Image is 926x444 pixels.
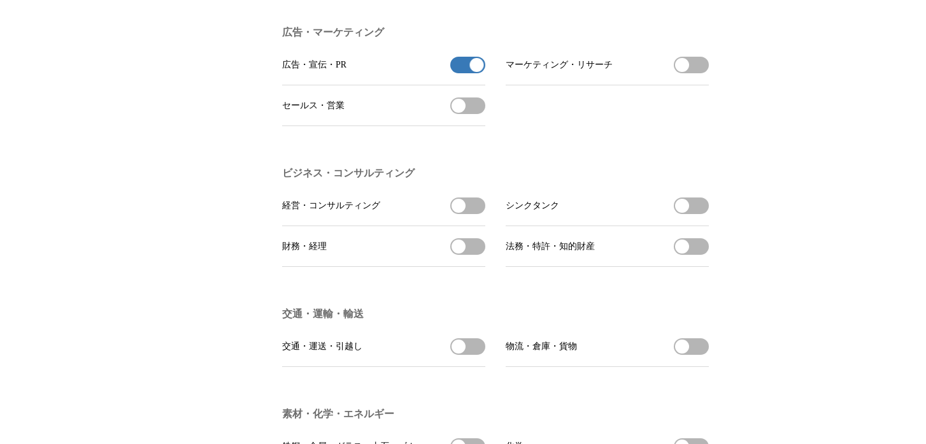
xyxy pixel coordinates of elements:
[282,341,362,352] span: 交通・運送・引越し
[506,200,559,211] span: シンクタンク
[506,241,595,252] span: 法務・特許・知的財産
[506,341,577,352] span: 物流・倉庫・貨物
[506,59,613,71] span: マーケティング・リサーチ
[282,241,327,252] span: 財務・経理
[282,308,709,321] h3: 交通・運輸・輸送
[282,200,380,211] span: 経営・コンサルティング
[282,26,709,39] h3: 広告・マーケティング
[282,167,709,180] h3: ビジネス・コンサルティング
[282,408,709,421] h3: 素材・化学・エネルギー
[282,100,345,111] span: セールス・営業
[282,59,346,71] span: 広告・宣伝・PR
